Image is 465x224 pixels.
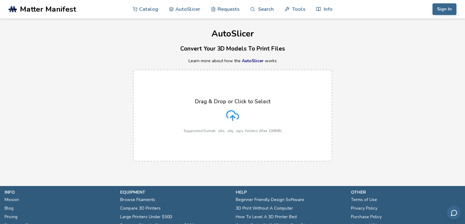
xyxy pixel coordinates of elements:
a: Browse Filaments [120,196,155,204]
a: Beginner Friendly Design Software [236,196,304,204]
button: Send feedback via email [447,206,461,220]
a: Mission [5,196,19,204]
a: Purchase Policy [351,213,382,221]
a: How To Level A 3D Printer Bed [236,213,297,221]
a: 3D Print Without A Computer [236,204,293,213]
a: Pricing [5,213,17,221]
a: AutoSlicer [242,58,264,64]
a: Blog [5,204,13,213]
a: Terms of Use [351,196,377,204]
p: other [351,189,460,196]
span: Matter Manifest [20,5,76,13]
p: help [236,189,345,196]
p: equipment [120,189,230,196]
a: Privacy Policy [351,204,377,213]
p: Supported format: .stls, .obj, .zips, folders (Max 100MB) [184,129,282,133]
a: Compare 3D Printers [120,204,161,213]
p: info [5,189,114,196]
p: Drag & Drop or Click to Select [195,98,270,104]
button: Sign In [433,3,456,15]
a: Large Printers Under $500 [120,213,172,221]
